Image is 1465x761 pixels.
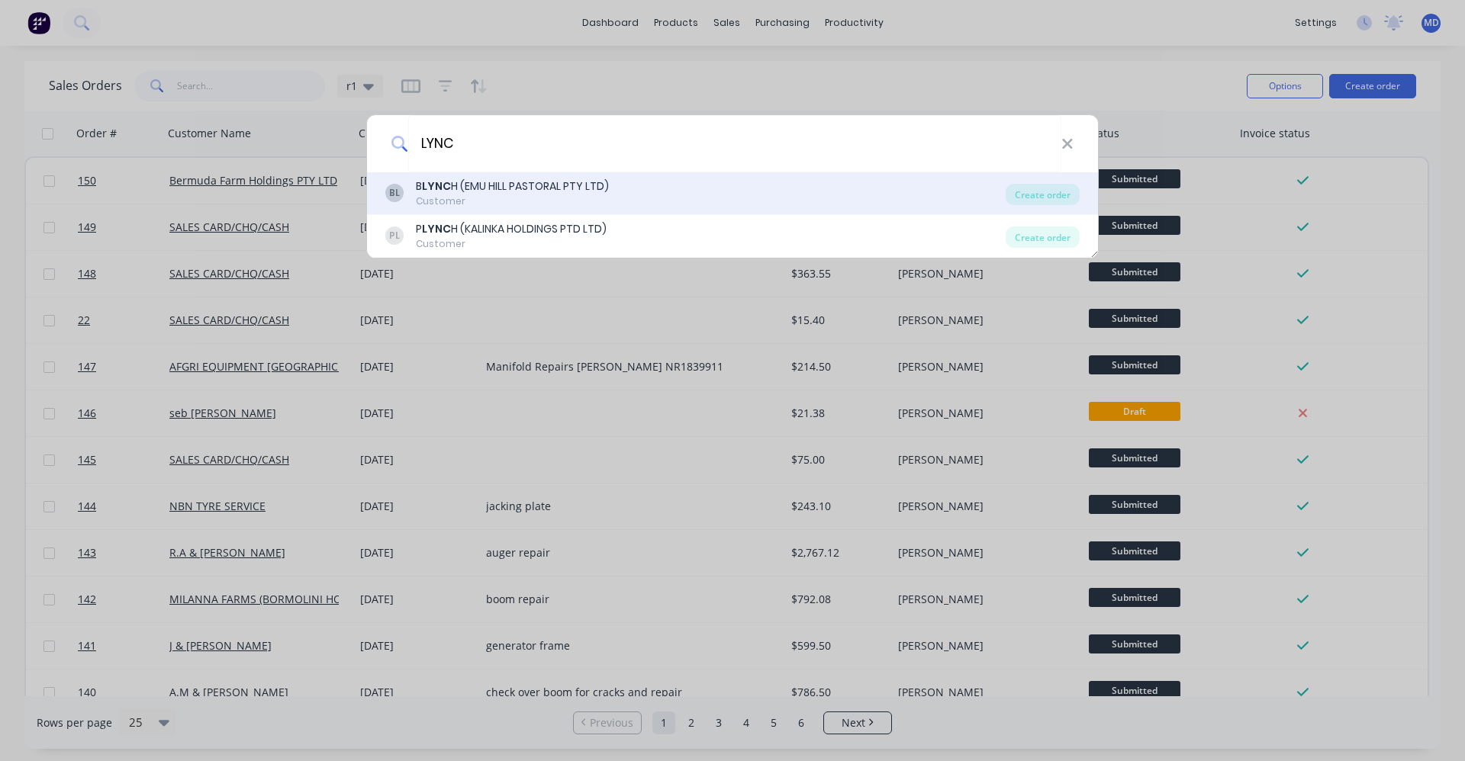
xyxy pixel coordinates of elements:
[416,194,609,208] div: Customer
[416,221,607,237] div: P H (KALINKA HOLDINGS PTD LTD)
[416,178,609,194] div: B H (EMU HILL PASTORAL PTY LTD)
[408,115,1061,172] input: Enter a customer name to create a new order...
[416,237,607,251] div: Customer
[1006,184,1080,205] div: Create order
[385,184,404,202] div: BL
[422,221,451,236] b: LYNC
[422,178,451,194] b: LYNC
[385,226,404,245] div: PL
[1006,226,1080,248] div: Create order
